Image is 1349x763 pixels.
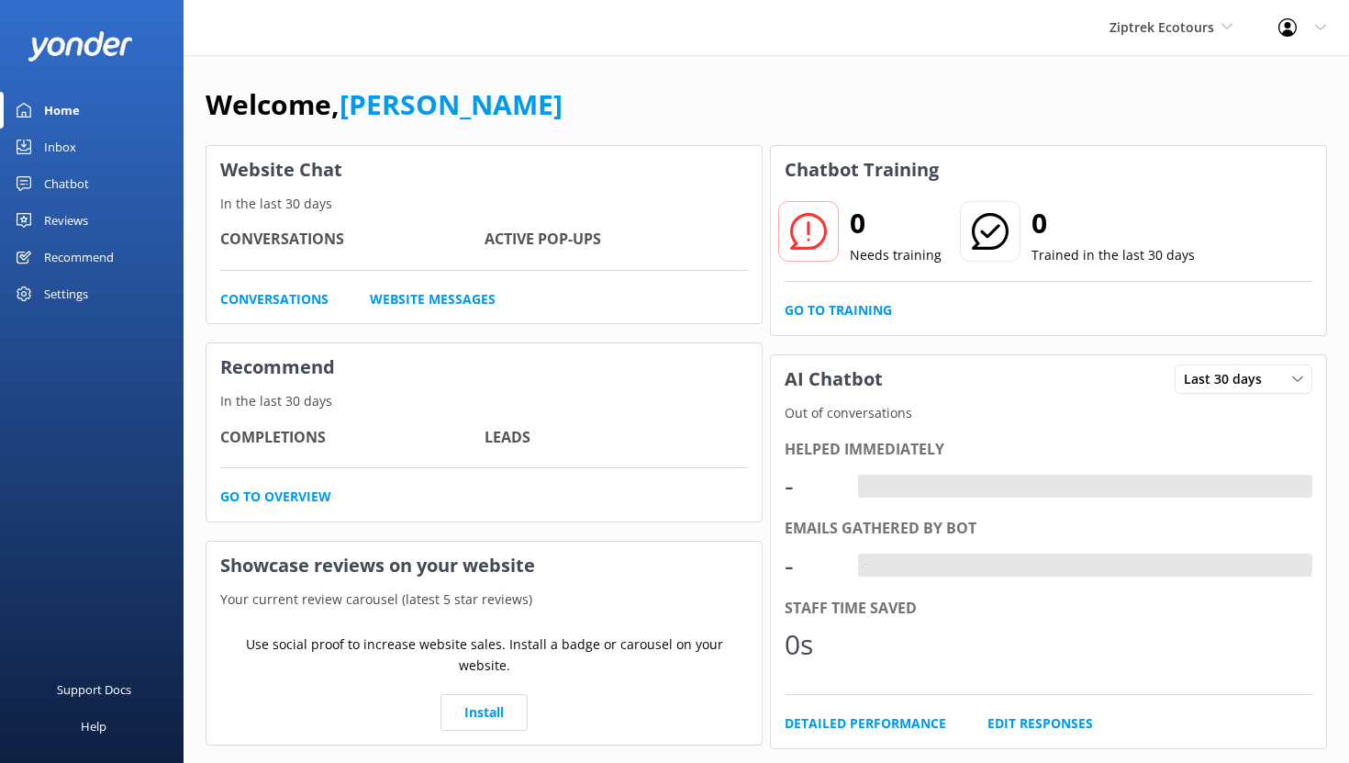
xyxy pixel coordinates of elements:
h3: Recommend [206,343,762,391]
p: Needs training [850,245,942,265]
p: In the last 30 days [206,391,762,411]
h3: Chatbot Training [771,146,953,194]
div: Staff time saved [785,597,1312,621]
div: Settings [44,275,88,312]
img: yonder-white-logo.png [28,31,133,62]
div: - [785,544,840,588]
a: Conversations [220,289,329,309]
h3: AI Chatbot [771,355,897,403]
h1: Welcome, [206,83,563,127]
a: Go to Training [785,300,892,320]
a: [PERSON_NAME] [340,85,563,123]
a: Edit Responses [987,713,1093,734]
span: Ziptrek Ecotours [1109,18,1214,36]
a: Detailed Performance [785,713,946,734]
div: Emails gathered by bot [785,517,1312,541]
h4: Leads [485,426,749,450]
a: Install [440,694,528,731]
p: In the last 30 days [206,194,762,214]
h4: Active Pop-ups [485,228,749,252]
div: 0s [785,623,840,667]
h3: Showcase reviews on your website [206,542,762,589]
a: Go to overview [220,487,331,507]
h4: Conversations [220,228,485,252]
div: - [858,554,872,578]
h3: Website Chat [206,146,762,194]
p: Your current review carousel (latest 5 star reviews) [206,589,762,610]
p: Use social proof to increase website sales. Install a badge or carousel on your website. [220,634,748,676]
a: Website Messages [370,289,496,309]
div: Support Docs [57,671,131,708]
p: Out of conversations [771,403,1326,423]
p: Trained in the last 30 days [1031,245,1195,265]
div: Chatbot [44,165,89,202]
span: Last 30 days [1184,369,1273,389]
div: Help [81,708,106,745]
div: Recommend [44,239,114,275]
div: - [858,475,872,499]
div: Inbox [44,129,76,165]
h2: 0 [1031,201,1195,245]
div: Home [44,92,80,129]
div: - [785,464,840,508]
div: Helped immediately [785,438,1312,462]
div: Reviews [44,202,88,239]
h2: 0 [850,201,942,245]
h4: Completions [220,426,485,450]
